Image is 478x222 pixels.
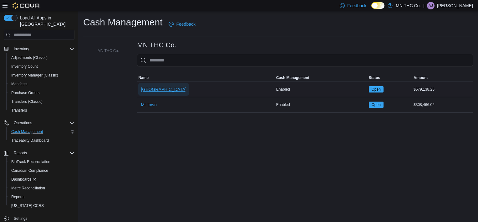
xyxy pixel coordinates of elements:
[9,98,45,105] a: Transfers (Classic)
[11,168,48,173] span: Canadian Compliance
[18,15,74,27] span: Load All Apps in [GEOGRAPHIC_DATA]
[9,184,48,192] a: Metrc Reconciliation
[372,102,381,108] span: Open
[11,177,36,182] span: Dashboards
[9,80,30,88] a: Manifests
[138,75,149,80] span: Name
[9,63,40,70] a: Inventory Count
[11,82,27,87] span: Manifests
[9,107,74,114] span: Transfers
[9,71,61,79] a: Inventory Manager (Classic)
[9,71,74,79] span: Inventory Manager (Classic)
[9,184,74,192] span: Metrc Reconciliation
[9,202,46,209] a: [US_STATE] CCRS
[9,80,74,88] span: Manifests
[9,98,74,105] span: Transfers (Classic)
[6,80,77,88] button: Manifests
[14,216,27,221] span: Settings
[423,2,425,9] p: |
[176,21,195,27] span: Feedback
[6,62,77,71] button: Inventory Count
[369,102,384,108] span: Open
[372,87,381,92] span: Open
[9,89,42,97] a: Purchase Orders
[1,45,77,53] button: Inventory
[6,157,77,166] button: BioTrack Reconciliation
[369,86,384,92] span: Open
[9,167,74,174] span: Canadian Compliance
[276,75,309,80] span: Cash Management
[14,46,29,51] span: Inventory
[11,194,24,199] span: Reports
[11,108,27,113] span: Transfers
[11,138,49,143] span: Traceabilty Dashboard
[11,99,43,104] span: Transfers (Classic)
[11,45,32,53] button: Inventory
[137,74,275,82] button: Name
[11,203,44,208] span: [US_STATE] CCRS
[9,137,74,144] span: Traceabilty Dashboard
[427,2,435,9] div: Abbey Johnson
[347,3,366,9] span: Feedback
[9,193,74,201] span: Reports
[6,106,77,115] button: Transfers
[9,202,74,209] span: Washington CCRS
[6,127,77,136] button: Cash Management
[1,149,77,157] button: Reports
[14,151,27,156] span: Reports
[11,186,45,191] span: Metrc Reconciliation
[13,3,40,9] img: Cova
[6,184,77,193] button: Metrc Reconciliation
[138,83,189,96] button: [GEOGRAPHIC_DATA]
[11,119,74,127] span: Operations
[11,149,29,157] button: Reports
[9,107,29,114] a: Transfers
[11,55,48,60] span: Adjustments (Classic)
[11,119,35,127] button: Operations
[11,73,58,78] span: Inventory Manager (Classic)
[396,2,421,9] p: MN THC Co.
[6,175,77,184] a: Dashboards
[275,74,368,82] button: Cash Management
[11,90,40,95] span: Purchase Orders
[9,158,53,166] a: BioTrack Reconciliation
[9,176,74,183] span: Dashboards
[83,16,162,29] h1: Cash Management
[137,41,176,49] h3: MN THC Co.
[9,176,39,183] a: Dashboards
[6,193,77,201] button: Reports
[371,2,384,9] input: Dark Mode
[11,159,50,164] span: BioTrack Reconciliation
[11,45,74,53] span: Inventory
[9,158,74,166] span: BioTrack Reconciliation
[369,75,380,80] span: Status
[9,137,51,144] a: Traceabilty Dashboard
[11,149,74,157] span: Reports
[9,128,45,135] a: Cash Management
[9,54,50,61] a: Adjustments (Classic)
[11,129,43,134] span: Cash Management
[166,18,198,30] a: Feedback
[98,48,119,53] span: MN THC Co.
[11,64,38,69] span: Inventory Count
[9,54,74,61] span: Adjustments (Classic)
[6,136,77,145] button: Traceabilty Dashboard
[141,86,186,92] span: [GEOGRAPHIC_DATA]
[429,2,433,9] span: AJ
[89,47,121,55] button: MN THC Co.
[14,120,32,125] span: Operations
[6,97,77,106] button: Transfers (Classic)
[6,166,77,175] button: Canadian Compliance
[9,63,74,70] span: Inventory Count
[141,102,157,108] span: Milltown
[275,86,368,93] div: Enabled
[9,128,74,135] span: Cash Management
[1,119,77,127] button: Operations
[368,74,413,82] button: Status
[9,89,74,97] span: Purchase Orders
[414,75,428,80] span: Amount
[9,167,51,174] a: Canadian Compliance
[412,86,473,93] div: $579,138.25
[138,98,159,111] button: Milltown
